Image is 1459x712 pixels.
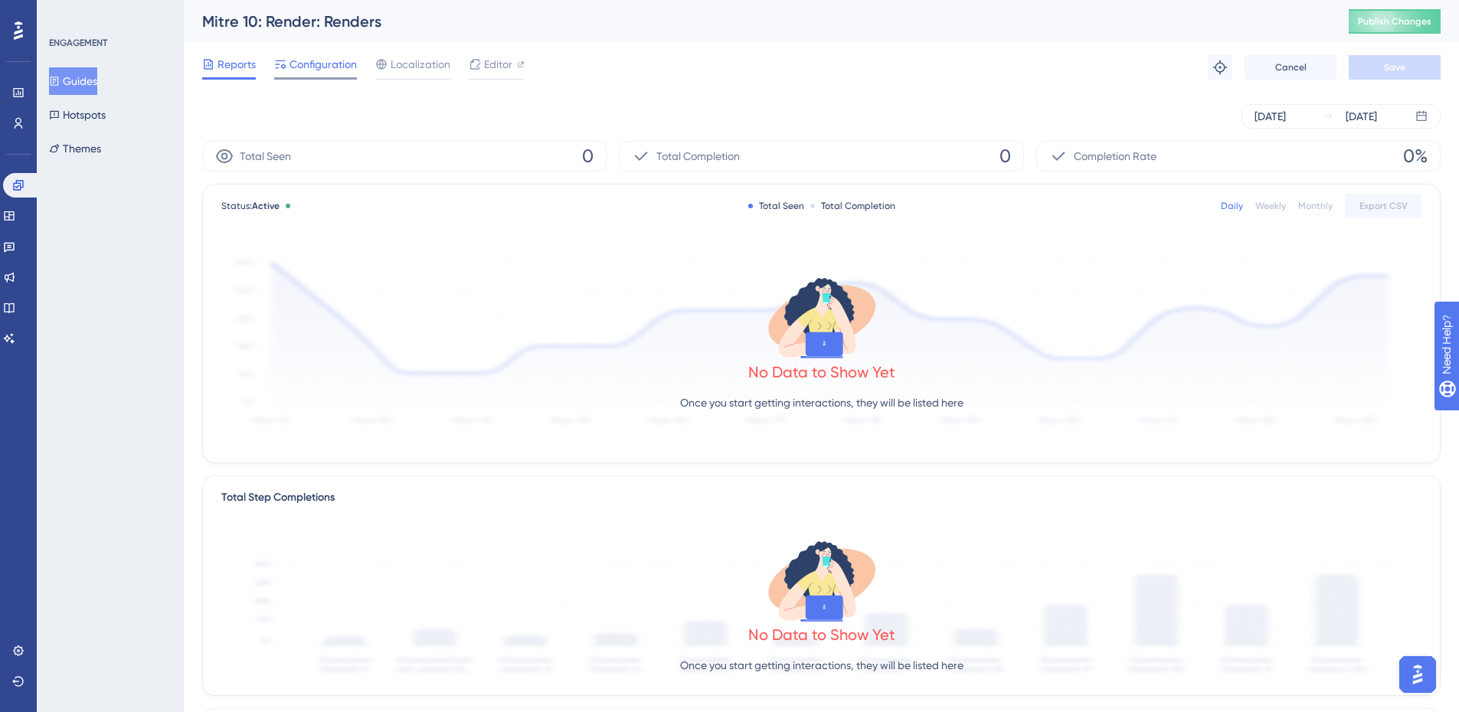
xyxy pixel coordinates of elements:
[263,24,291,52] div: Close
[748,624,895,645] div: No Data to Show Yet
[1384,61,1405,73] span: Save
[1349,9,1441,34] button: Publish Changes
[49,37,107,49] div: ENGAGEMENT
[1403,144,1428,168] span: 0%
[104,257,148,273] div: • 1h ago
[31,219,275,235] div: Recent message
[810,200,895,212] div: Total Completion
[59,516,93,527] span: Home
[1255,107,1286,126] div: [DATE]
[15,206,291,286] div: Recent messageProfile image for SimayIs it also broken in the panel preview?Simay•1h ago
[221,200,280,212] span: Status:
[240,147,291,165] span: Total Seen
[68,243,271,255] span: Is it also broken in the panel preview?
[999,144,1011,168] span: 0
[1298,200,1333,212] div: Monthly
[49,135,101,162] button: Themes
[31,307,256,323] div: Send us a message
[1345,194,1421,218] button: Export CSV
[1245,55,1336,80] button: Cancel
[1359,200,1408,212] span: Export CSV
[204,516,257,527] span: Messages
[16,229,290,286] div: Profile image for SimayIs it also broken in the panel preview?Simay•1h ago
[218,55,256,73] span: Reports
[36,4,96,22] span: Need Help?
[484,55,512,73] span: Editor
[49,101,106,129] button: Hotspots
[680,394,963,412] p: Once you start getting interactions, they will be listed here
[208,24,239,55] img: Profile image for Kemal
[582,144,594,168] span: 0
[1358,15,1431,28] span: Publish Changes
[290,55,357,73] span: Configuration
[15,294,291,336] div: Send us a message
[179,24,210,55] img: Profile image for Simay
[68,257,101,273] div: Simay
[202,11,1310,32] div: Mitre 10: Render: Renders
[1346,107,1377,126] div: [DATE]
[150,24,181,55] img: Profile image for Alican
[748,361,895,383] div: No Data to Show Yet
[1275,61,1307,73] span: Cancel
[1255,200,1286,212] div: Weekly
[1395,652,1441,697] iframe: UserGuiding AI Assistant Launcher
[31,242,62,273] img: Profile image for Simay
[748,200,804,212] div: Total Seen
[1074,147,1156,165] span: Completion Rate
[221,488,335,507] div: Total Step Completions
[49,67,97,95] button: Guides
[31,161,276,187] p: How can we help?
[656,147,740,165] span: Total Completion
[680,656,963,674] p: Once you start getting interactions, they will be listed here
[1349,55,1441,80] button: Save
[1221,200,1243,212] div: Daily
[391,55,450,73] span: Localization
[31,109,276,161] p: Hi [PERSON_NAME]! 👋 🌊
[153,478,306,539] button: Messages
[31,32,119,50] img: logo
[252,201,280,211] span: Active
